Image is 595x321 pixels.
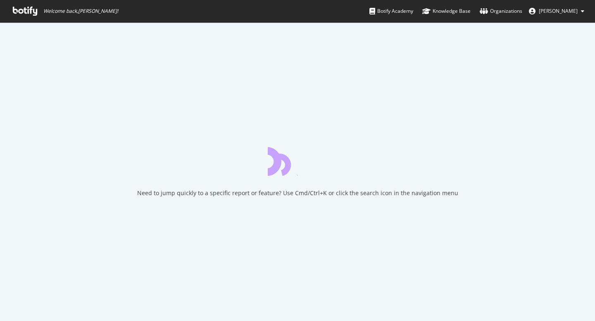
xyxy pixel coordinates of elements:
span: Colin Ma [539,7,578,14]
div: Botify Academy [369,7,413,15]
div: Organizations [480,7,522,15]
div: animation [268,146,327,176]
div: Need to jump quickly to a specific report or feature? Use Cmd/Ctrl+K or click the search icon in ... [137,189,458,197]
span: Welcome back, [PERSON_NAME] ! [43,8,118,14]
button: [PERSON_NAME] [522,5,591,18]
div: Knowledge Base [422,7,471,15]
